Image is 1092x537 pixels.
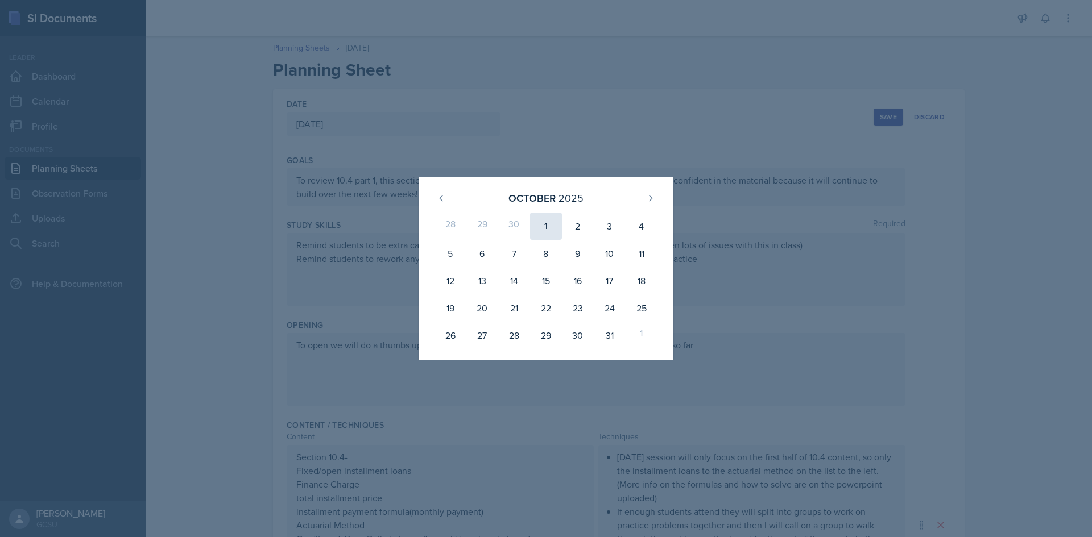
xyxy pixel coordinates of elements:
div: 28 [435,213,466,240]
div: 28 [498,322,530,349]
div: 2025 [559,190,584,206]
div: October [508,190,556,206]
div: 4 [626,213,657,240]
div: 11 [626,240,657,267]
div: 1 [626,322,657,349]
div: 1 [530,213,562,240]
div: 26 [435,322,466,349]
div: 20 [466,294,498,322]
div: 21 [498,294,530,322]
div: 30 [498,213,530,240]
div: 7 [498,240,530,267]
div: 16 [562,267,594,294]
div: 24 [594,294,626,322]
div: 29 [530,322,562,349]
div: 30 [562,322,594,349]
div: 23 [562,294,594,322]
div: 6 [466,240,498,267]
div: 14 [498,267,530,294]
div: 3 [594,213,626,240]
div: 12 [435,267,466,294]
div: 18 [626,267,657,294]
div: 13 [466,267,498,294]
div: 29 [466,213,498,240]
div: 9 [562,240,594,267]
div: 10 [594,240,626,267]
div: 8 [530,240,562,267]
div: 19 [435,294,466,322]
div: 31 [594,322,626,349]
div: 25 [626,294,657,322]
div: 2 [562,213,594,240]
div: 17 [594,267,626,294]
div: 15 [530,267,562,294]
div: 5 [435,240,466,267]
div: 22 [530,294,562,322]
div: 27 [466,322,498,349]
